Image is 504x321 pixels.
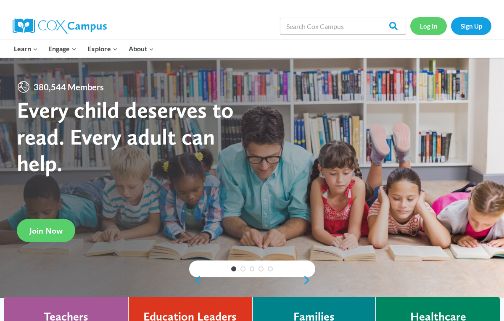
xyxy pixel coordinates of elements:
[189,272,315,289] div: content slider buttons
[43,40,82,58] button: Child menu of Engage
[231,266,236,271] a: 1
[189,275,202,285] a: previous
[268,266,273,271] a: 5
[303,275,315,285] a: next
[13,18,107,34] img: Cox Campus
[8,40,159,58] nav: Primary Navigation
[250,266,255,271] a: 3
[30,80,107,94] span: 380,544 Members
[259,266,264,271] a: 4
[240,266,245,271] a: 2
[280,18,406,34] input: Search Cox Campus
[410,17,447,34] a: Log In
[17,219,75,242] a: Join Now
[17,96,234,176] strong: Every child deserves to read. Every adult can help.
[82,40,123,58] button: Child menu of Explore
[410,17,491,34] nav: Secondary Navigation
[8,40,43,58] button: Child menu of Learn
[29,226,63,236] span: Join Now
[123,40,159,58] button: Child menu of About
[451,17,491,34] a: Sign Up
